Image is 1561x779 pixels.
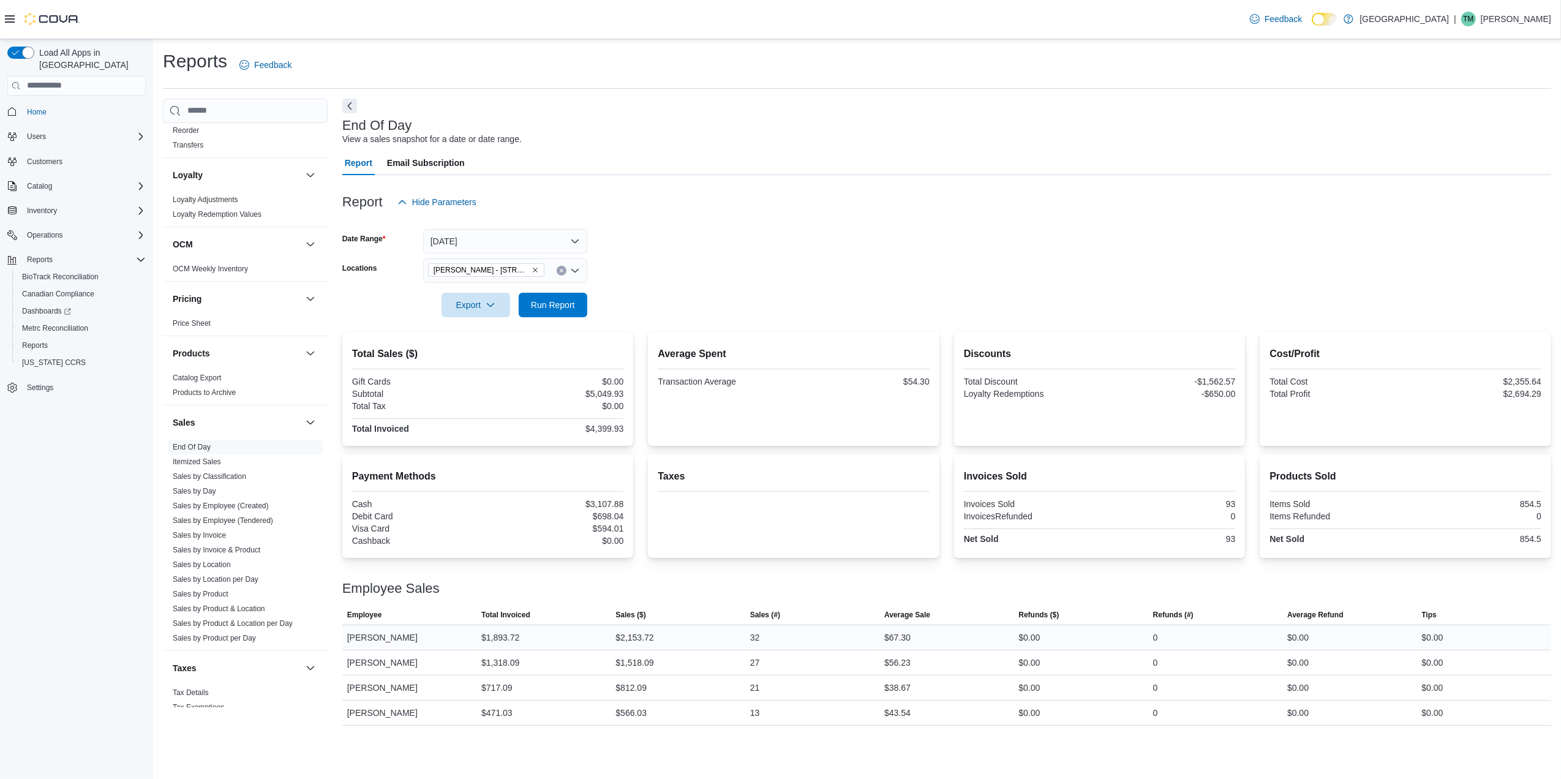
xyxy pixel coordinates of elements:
span: Home [22,104,146,119]
h2: Taxes [658,469,930,484]
div: $2,694.29 [1408,389,1541,399]
span: OCM Weekly Inventory [173,264,248,274]
div: 0 [1153,630,1158,645]
div: [PERSON_NAME] [342,650,476,675]
a: Home [22,105,51,119]
div: Transaction Average [658,377,791,386]
span: Sales by Classification [173,472,246,481]
a: Settings [22,380,58,395]
div: $67.30 [884,630,911,645]
span: Average Sale [884,610,930,620]
span: Refunds (#) [1153,610,1194,620]
div: $0.00 [1287,630,1309,645]
a: Sales by Product per Day [173,634,256,642]
button: Operations [22,228,68,243]
button: Metrc Reconciliation [12,320,151,337]
span: Washington CCRS [17,355,146,370]
button: Loyalty [173,169,301,181]
button: Export [442,293,510,317]
div: $0.00 [1422,680,1443,695]
span: Customers [27,157,62,167]
span: Hide Parameters [412,196,476,208]
a: Loyalty Redemption Values [173,210,261,219]
strong: Net Sold [1269,534,1304,544]
span: Sales ($) [615,610,645,620]
div: $0.00 [1019,655,1040,670]
a: Products to Archive [173,388,236,397]
a: Reorder [173,126,199,135]
h2: Discounts [964,347,1236,361]
a: Sales by Product [173,590,228,598]
div: [PERSON_NAME] [342,676,476,700]
button: Users [22,129,51,144]
div: $56.23 [884,655,911,670]
span: Employee [347,610,382,620]
a: [US_STATE] CCRS [17,355,91,370]
span: Total Invoiced [481,610,530,620]
div: InvoicesRefunded [964,511,1097,521]
div: $717.09 [481,680,513,695]
a: Sales by Product & Location per Day [173,619,293,628]
button: Taxes [303,661,318,676]
a: Price Sheet [173,319,211,328]
button: Canadian Compliance [12,285,151,303]
button: OCM [173,238,301,250]
span: Moore - 105 SE 19th St [428,263,544,277]
div: $0.00 [1019,680,1040,695]
span: Tax Details [173,688,209,698]
span: Sales by Invoice & Product [173,545,260,555]
a: Itemized Sales [173,457,221,466]
h3: Sales [173,416,195,429]
span: Reports [17,338,146,353]
div: $0.00 [1019,706,1040,720]
div: $812.09 [615,680,647,695]
input: Dark Mode [1312,13,1337,26]
h3: Employee Sales [342,581,440,596]
a: Dashboards [12,303,151,320]
span: Sales by Product [173,589,228,599]
a: Reports [17,338,53,353]
a: Sales by Invoice [173,531,226,540]
div: $1,893.72 [481,630,519,645]
h3: OCM [173,238,193,250]
div: Taxes [163,685,328,720]
span: [PERSON_NAME] - [STREET_ADDRESS] [434,264,529,276]
div: Visa Card [352,524,486,533]
label: Locations [342,263,377,273]
span: Catalog Export [173,373,221,383]
span: Operations [22,228,146,243]
p: [GEOGRAPHIC_DATA] [1360,12,1449,26]
div: Total Cost [1269,377,1403,386]
div: $1,318.09 [481,655,519,670]
div: $0.00 [1422,706,1443,720]
a: Sales by Location [173,560,231,569]
div: Total Discount [964,377,1097,386]
button: Operations [2,227,151,244]
span: Dashboards [22,306,71,316]
a: Tax Exemptions [173,703,225,712]
span: Customers [22,154,146,169]
h3: Pricing [173,293,201,305]
div: Debit Card [352,511,486,521]
span: Load All Apps in [GEOGRAPHIC_DATA] [34,47,146,71]
div: Subtotal [352,389,486,399]
div: Sales [163,440,328,650]
span: Sales by Product & Location per Day [173,619,293,628]
span: Report [345,151,372,175]
div: 13 [750,706,760,720]
span: Inventory [22,203,146,218]
div: 0 [1153,680,1158,695]
div: $0.00 [1287,655,1309,670]
span: Reports [27,255,53,265]
button: Pricing [173,293,301,305]
div: OCM [163,262,328,281]
div: Loyalty Redemptions [964,389,1097,399]
button: Run Report [519,293,587,317]
div: 854.5 [1408,534,1541,544]
a: OCM Weekly Inventory [173,265,248,273]
span: [US_STATE] CCRS [22,358,86,367]
span: Catalog [27,181,52,191]
div: Tre Mace [1461,12,1476,26]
